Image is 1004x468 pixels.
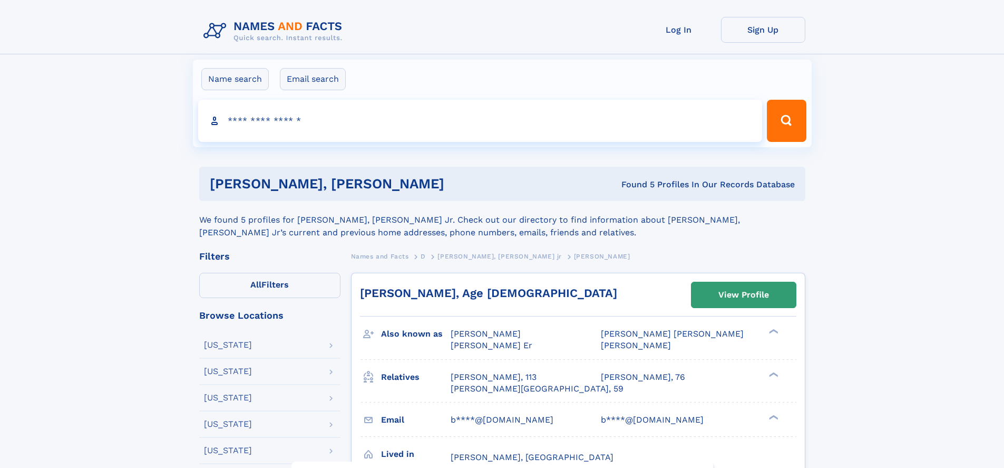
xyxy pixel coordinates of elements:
[601,371,685,383] a: [PERSON_NAME], 76
[360,286,617,300] a: [PERSON_NAME], Age [DEMOGRAPHIC_DATA]
[280,68,346,90] label: Email search
[351,250,409,263] a: Names and Facts
[421,250,426,263] a: D
[199,252,340,261] div: Filters
[601,329,744,339] span: [PERSON_NAME] [PERSON_NAME]
[601,340,671,350] span: [PERSON_NAME]
[437,250,562,263] a: [PERSON_NAME], [PERSON_NAME] jr
[451,329,521,339] span: [PERSON_NAME]
[451,371,537,383] a: [PERSON_NAME], 113
[381,445,451,463] h3: Lived in
[437,253,562,260] span: [PERSON_NAME], [PERSON_NAME] jr
[210,177,533,190] h1: [PERSON_NAME], [PERSON_NAME]
[381,325,451,343] h3: Also known as
[451,340,532,350] span: [PERSON_NAME] Er
[381,368,451,386] h3: Relatives
[201,68,269,90] label: Name search
[250,280,261,290] span: All
[204,341,252,349] div: [US_STATE]
[451,452,613,462] span: [PERSON_NAME], [GEOGRAPHIC_DATA]
[204,420,252,428] div: [US_STATE]
[766,371,779,378] div: ❯
[766,328,779,335] div: ❯
[451,383,623,395] a: [PERSON_NAME][GEOGRAPHIC_DATA], 59
[574,253,630,260] span: [PERSON_NAME]
[204,394,252,402] div: [US_STATE]
[199,201,805,239] div: We found 5 profiles for [PERSON_NAME], [PERSON_NAME] Jr. Check out our directory to find informat...
[691,282,796,308] a: View Profile
[637,17,721,43] a: Log In
[721,17,805,43] a: Sign Up
[204,446,252,455] div: [US_STATE]
[199,273,340,298] label: Filters
[766,414,779,421] div: ❯
[198,100,763,142] input: search input
[381,411,451,429] h3: Email
[718,283,769,307] div: View Profile
[421,253,426,260] span: D
[533,179,795,190] div: Found 5 Profiles In Our Records Database
[767,100,806,142] button: Search Button
[199,17,351,45] img: Logo Names and Facts
[204,367,252,376] div: [US_STATE]
[199,311,340,320] div: Browse Locations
